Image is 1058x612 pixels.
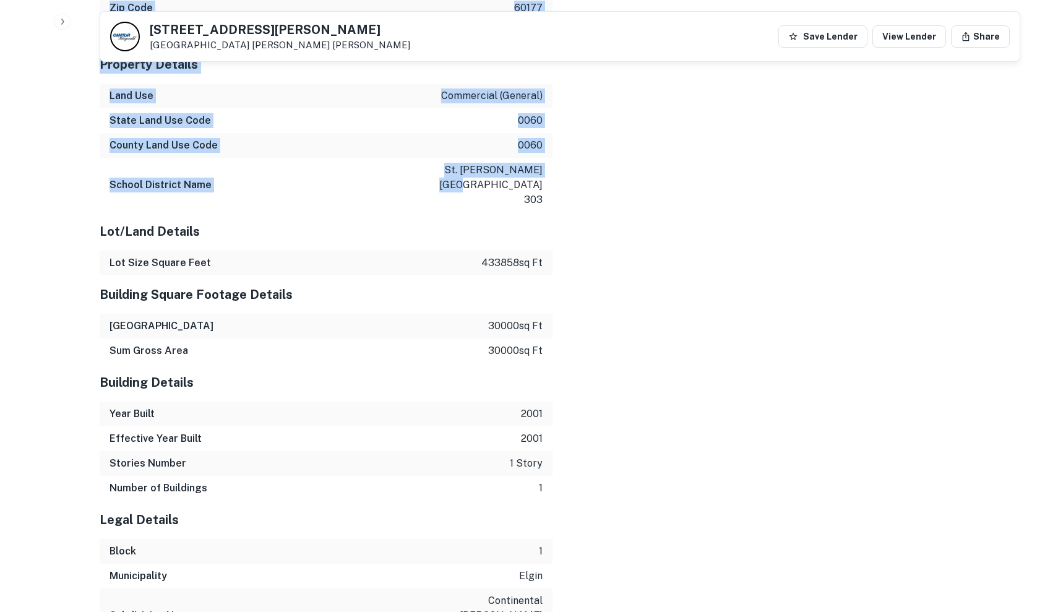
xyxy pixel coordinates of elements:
[110,343,188,358] h6: Sum Gross Area
[110,256,211,270] h6: Lot Size Square Feet
[110,544,136,559] h6: Block
[110,481,207,496] h6: Number of Buildings
[110,1,153,15] h6: Zip Code
[252,40,410,50] a: [PERSON_NAME] [PERSON_NAME]
[110,178,212,192] h6: School District Name
[110,431,202,446] h6: Effective Year Built
[872,25,946,48] a: View Lender
[510,456,543,471] p: 1 story
[539,481,543,496] p: 1
[518,113,543,128] p: 0060
[481,256,543,270] p: 433858 sq ft
[110,407,155,421] h6: Year Built
[431,163,543,207] p: st. [PERSON_NAME][GEOGRAPHIC_DATA] 303
[488,319,543,334] p: 30000 sq ft
[110,113,211,128] h6: State Land Use Code
[521,407,543,421] p: 2001
[539,544,543,559] p: 1
[100,222,553,241] h5: Lot/Land Details
[996,513,1058,572] iframe: Chat Widget
[110,569,167,584] h6: Municipality
[441,88,543,103] p: commercial (general)
[110,456,186,471] h6: Stories Number
[521,431,543,446] p: 2001
[514,1,543,15] p: 60177
[150,40,410,51] p: [GEOGRAPHIC_DATA]
[150,24,410,36] h5: [STREET_ADDRESS][PERSON_NAME]
[110,88,153,103] h6: Land Use
[100,55,553,74] h5: Property Details
[110,319,213,334] h6: [GEOGRAPHIC_DATA]
[100,511,553,529] h5: Legal Details
[488,343,543,358] p: 30000 sq ft
[951,25,1010,48] button: Share
[778,25,867,48] button: Save Lender
[519,569,543,584] p: elgin
[100,285,553,304] h5: Building Square Footage Details
[518,138,543,153] p: 0060
[110,138,218,153] h6: County Land Use Code
[100,373,553,392] h5: Building Details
